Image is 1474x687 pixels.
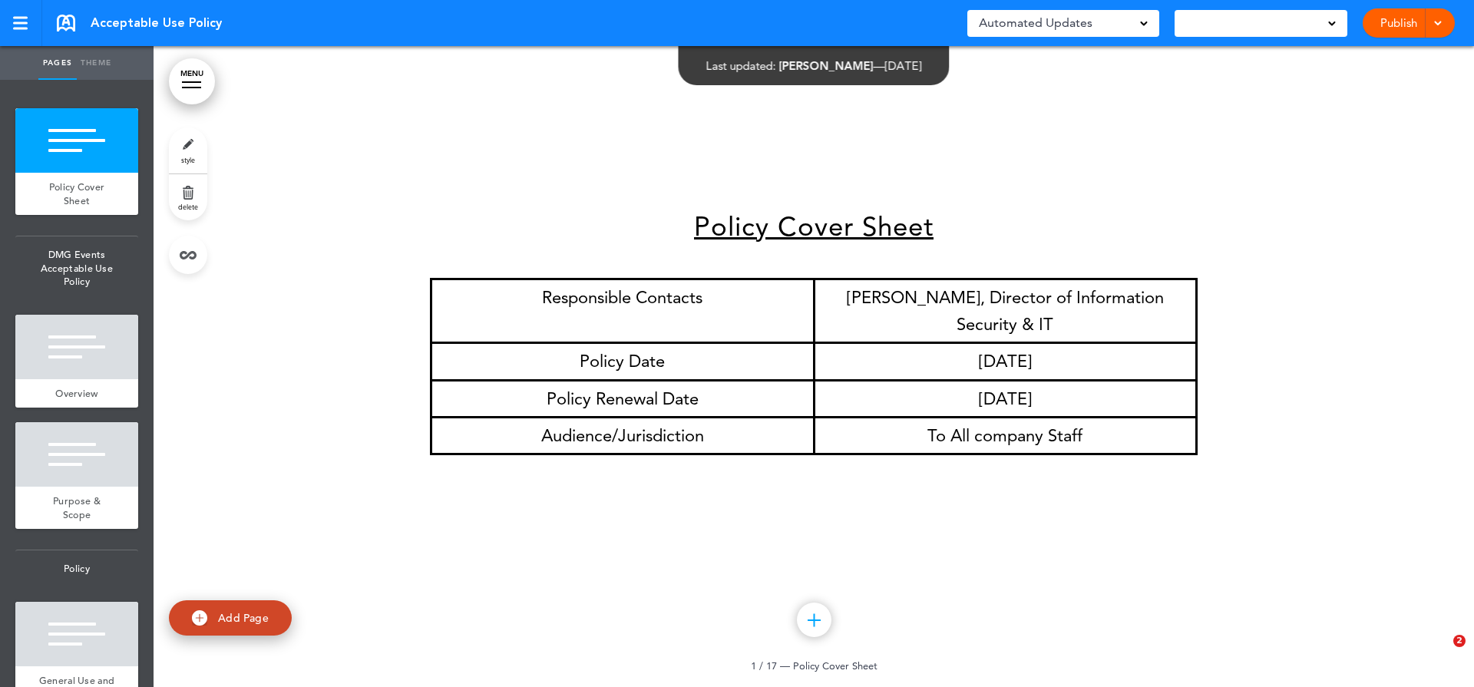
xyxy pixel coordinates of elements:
[814,380,1197,417] td: [DATE]
[15,173,138,215] a: Policy Cover Sheet
[15,236,138,300] span: DMG Events Acceptable Use Policy
[431,279,815,342] td: Responsible Contacts
[431,417,815,454] td: Audience/Jurisdiction
[779,58,874,73] span: [PERSON_NAME]
[169,127,207,173] a: style
[780,659,790,672] span: —
[1453,635,1466,647] span: 2
[431,380,815,417] td: Policy Renewal Date
[15,487,138,529] a: Purpose & Scope
[38,46,77,80] a: Pages
[218,610,269,624] span: Add Page
[53,494,101,521] span: Purpose & Scope
[169,174,207,220] a: delete
[885,58,922,73] span: [DATE]
[793,659,877,672] span: Policy Cover Sheet
[814,417,1197,454] td: To All company Staff
[91,15,222,31] span: Acceptable Use Policy
[55,387,97,400] span: Overview
[49,180,105,207] span: Policy Cover Sheet
[694,210,934,243] u: Policy Cover Sheet
[979,12,1092,34] span: Automated Updates
[178,202,198,211] span: delete
[1374,8,1423,38] a: Publish
[192,610,207,626] img: add.svg
[751,659,777,672] span: 1 / 17
[819,284,1192,338] p: [PERSON_NAME], Director of Information Security & IT
[181,155,195,164] span: style
[431,343,815,380] td: Policy Date
[169,600,292,636] a: Add Page
[77,46,115,80] a: Theme
[706,60,922,71] div: —
[1422,635,1459,672] iframe: Intercom live chat
[15,379,138,408] a: Overview
[15,550,138,587] span: Policy
[169,58,215,104] a: MENU
[706,58,776,73] span: Last updated:
[814,343,1197,380] td: [DATE]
